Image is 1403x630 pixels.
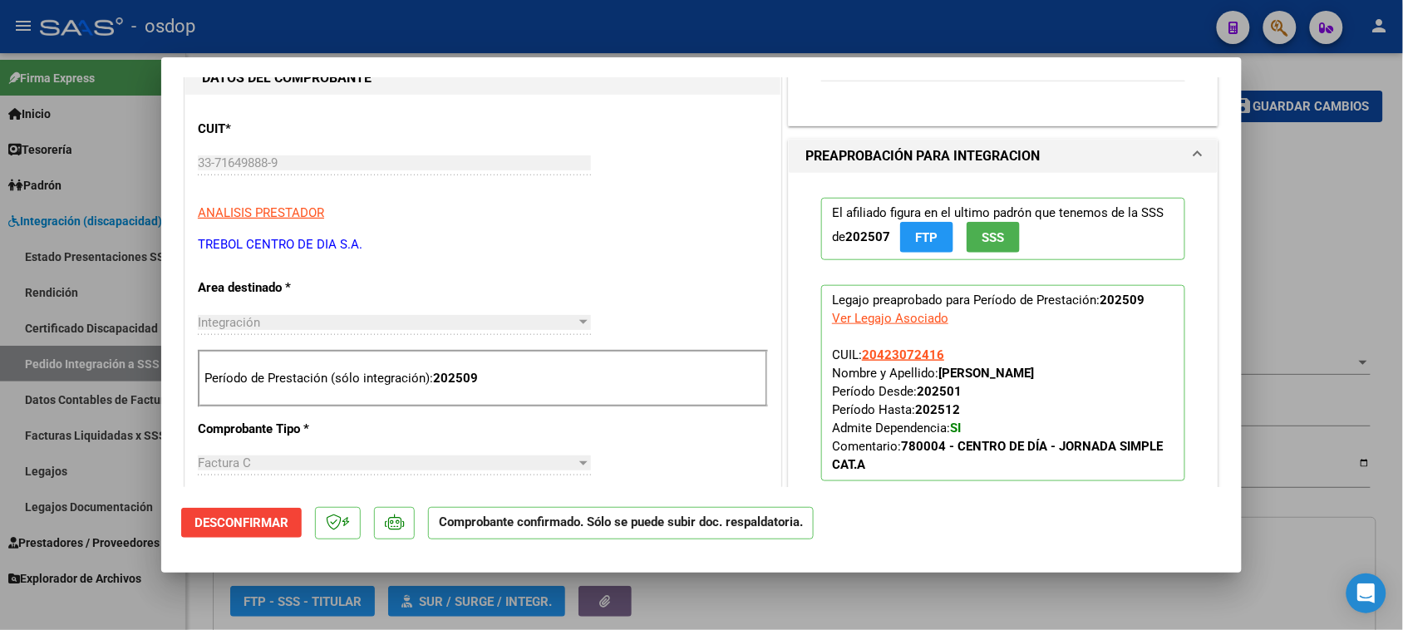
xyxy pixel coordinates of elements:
[845,229,890,244] strong: 202507
[789,140,1218,173] mat-expansion-panel-header: PREAPROBACIÓN PARA INTEGRACION
[950,421,961,436] strong: SI
[1346,573,1386,613] div: Open Intercom Messenger
[832,439,1163,472] span: Comentario:
[198,235,768,254] p: TREBOL CENTRO DE DIA S.A.
[181,508,302,538] button: Desconfirmar
[202,70,372,86] strong: DATOS DEL COMPROBANTE
[967,222,1020,253] button: SSS
[821,198,1185,260] p: El afiliado figura en el ultimo padrón que tenemos de la SSS de
[433,371,478,386] strong: 202509
[821,285,1185,481] p: Legajo preaprobado para Período de Prestación:
[198,205,324,220] span: ANALISIS PRESTADOR
[917,384,962,399] strong: 202501
[198,315,260,330] span: Integración
[832,309,948,327] div: Ver Legajo Asociado
[805,146,1040,166] h1: PREAPROBACIÓN PARA INTEGRACION
[938,366,1034,381] strong: [PERSON_NAME]
[915,402,960,417] strong: 202512
[198,120,369,139] p: CUIT
[789,173,1218,519] div: PREAPROBACIÓN PARA INTEGRACION
[198,420,369,439] p: Comprobante Tipo *
[832,439,1163,472] strong: 780004 - CENTRO DE DÍA - JORNADA SIMPLE CAT.A
[204,369,761,388] p: Período de Prestación (sólo integración):
[194,515,288,530] span: Desconfirmar
[862,347,944,362] span: 20423072416
[1100,293,1145,308] strong: 202509
[198,455,251,470] span: Factura C
[428,507,814,539] p: Comprobante confirmado. Sólo se puede subir doc. respaldatoria.
[900,222,953,253] button: FTP
[198,278,369,298] p: Area destinado *
[832,347,1163,472] span: CUIL: Nombre y Apellido: Período Desde: Período Hasta: Admite Dependencia:
[916,230,938,245] span: FTP
[982,230,1005,245] span: SSS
